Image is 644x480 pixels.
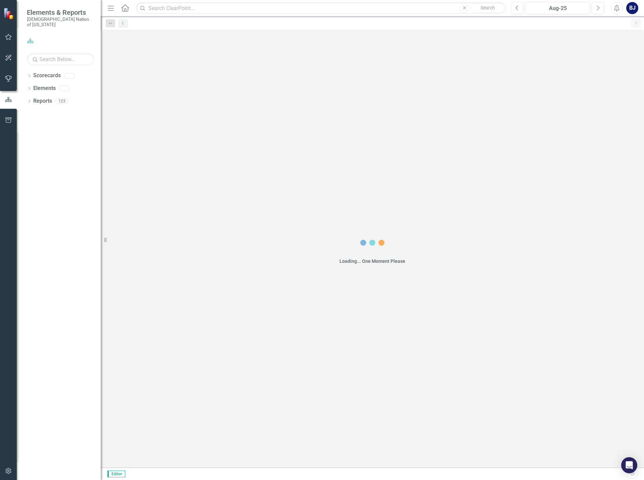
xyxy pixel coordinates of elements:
div: Loading... One Moment Please [339,258,405,265]
button: BJ [626,2,638,14]
span: Search [480,5,495,10]
div: Aug-25 [528,4,588,12]
a: Reports [33,97,52,105]
button: Search [471,3,504,13]
input: Search Below... [27,53,94,65]
a: Elements [33,85,56,92]
small: [DEMOGRAPHIC_DATA] Nation of [US_STATE] [27,16,94,28]
div: 123 [55,98,68,104]
button: Aug-25 [525,2,590,14]
span: Elements & Reports [27,8,94,16]
a: Scorecards [33,72,61,80]
span: Editor [107,471,125,477]
img: ClearPoint Strategy [3,8,15,19]
input: Search ClearPoint... [136,2,506,14]
div: Open Intercom Messenger [621,457,637,473]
